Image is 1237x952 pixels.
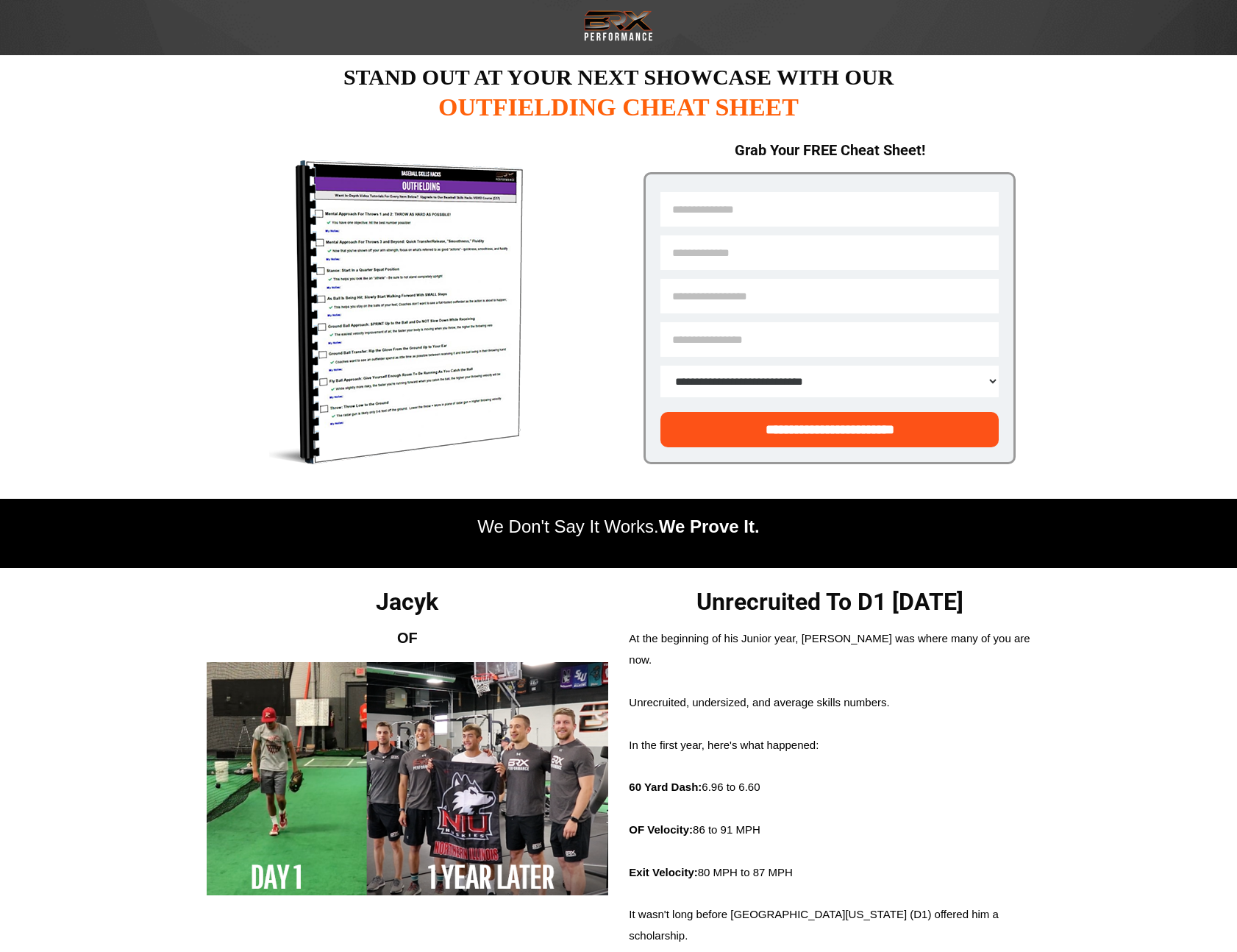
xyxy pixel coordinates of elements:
[438,93,799,121] span: OUTFIELDING CHEAT SHEET
[629,781,760,793] span: 6.96 to 6.60
[629,866,793,878] span: 80 MPH to 87 MPH
[644,143,1016,157] h1: Grab Your FREE Cheat Sheet!
[629,908,999,942] span: It wasn't long before [GEOGRAPHIC_DATA][US_STATE] (D1) offered him a scholarship.
[629,823,760,836] span: 86 to 91 MPH
[659,516,760,536] strong: We Prove It.
[629,823,693,836] strong: OF Velocity:
[629,590,1030,614] h1: Unrecruited To D1 [DATE]
[629,632,1030,666] span: At the beginning of his Junior year, [PERSON_NAME] was where many of you are now.
[207,590,608,614] h1: Jacyk
[629,739,819,751] span: In the first year, here's what happened:
[629,781,702,793] strong: 60 Yard Dash:
[343,65,894,89] span: STAND OUT AT YOUR NEXT SHOWCASE WITH OUR
[269,146,545,477] img: OUTFIELDING CHEAT SHEET
[629,866,697,878] strong: Exit Velocity:
[629,696,889,708] span: Unrecruited, undersized, and average skills numbers.
[477,516,759,536] span: We Don't Say It Works.
[207,662,608,895] img: Jacyk-Commitment-Split-Screen
[582,7,655,44] img: Transparent Black BRX Logo White Performance Small
[207,628,608,647] h2: OF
